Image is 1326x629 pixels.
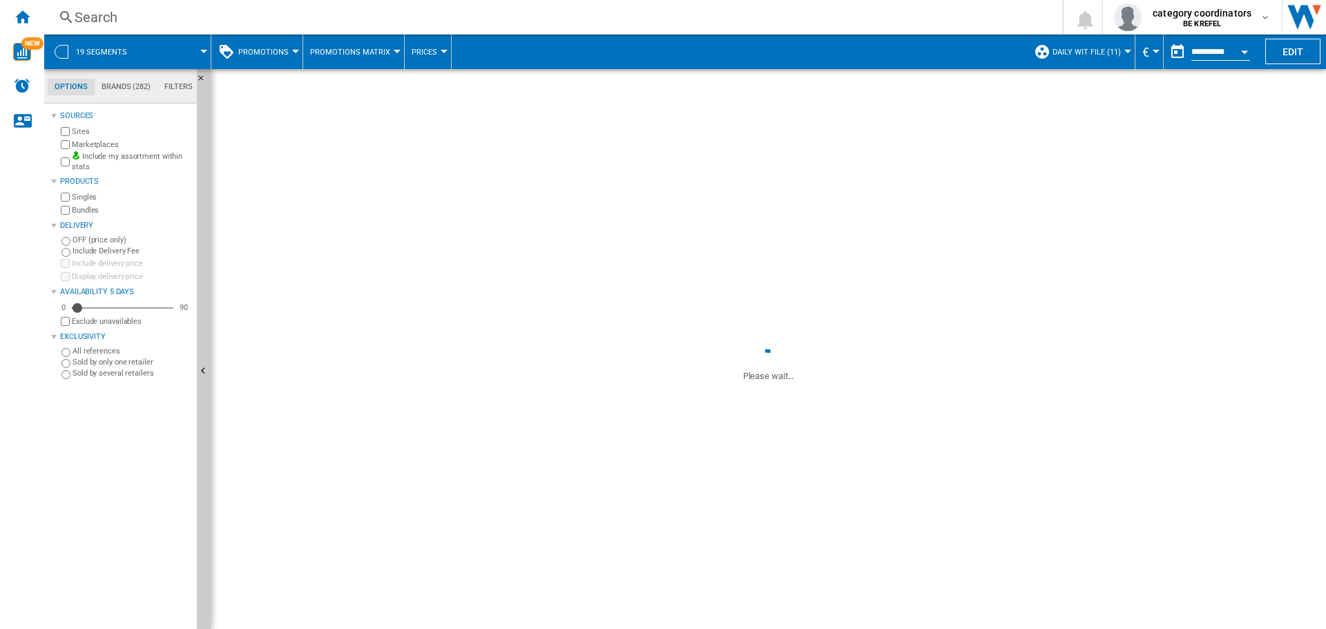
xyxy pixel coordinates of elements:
input: Include my assortment within stats [61,153,70,171]
button: Edit [1265,39,1320,64]
input: Display delivery price [61,272,70,281]
button: Daily WIT File (11) [1053,35,1128,69]
button: 19 segments [76,35,141,69]
div: Products [60,176,191,187]
label: Include delivery price [72,258,191,269]
input: Sold by several retailers [61,370,70,379]
label: Display delivery price [72,271,191,282]
img: profile.jpg [1114,3,1142,31]
div: 90 [176,302,191,313]
span: category coordinators [1153,6,1251,20]
span: Promotions [238,48,289,57]
label: OFF (price only) [73,235,191,245]
div: Sources [60,110,191,122]
input: Display delivery price [61,317,70,326]
md-menu: Currency [1135,35,1164,69]
span: NEW [21,37,44,50]
label: Include my assortment within stats [72,151,191,173]
span: Prices [412,48,437,57]
input: Sites [61,127,70,136]
input: Include Delivery Fee [61,248,70,257]
div: 0 [58,302,69,313]
label: Sold by several retailers [73,368,191,378]
div: Daily WIT File (11) [1034,35,1128,69]
b: BE KREFEL [1183,19,1221,28]
div: Search [75,8,1026,27]
button: Prices [412,35,444,69]
div: Availability 5 Days [60,287,191,298]
input: Marketplaces [61,140,70,149]
md-tab-item: Brands (282) [95,79,157,95]
label: Exclude unavailables [72,316,191,327]
label: Sold by only one retailer [73,357,191,367]
button: md-calendar [1164,38,1191,66]
button: Open calendar [1232,37,1257,62]
input: OFF (price only) [61,237,70,246]
label: Bundles [72,205,191,215]
md-slider: Availability [72,301,173,315]
input: All references [61,348,70,357]
div: Delivery [60,220,191,231]
input: Include delivery price [61,259,70,268]
input: Bundles [61,206,70,215]
label: All references [73,346,191,356]
span: Daily WIT File (11) [1053,48,1121,57]
button: € [1142,35,1156,69]
span: 19 segments [76,48,127,57]
label: Sites [72,126,191,137]
div: Exclusivity [60,331,191,342]
button: Promotions Matrix [310,35,397,69]
input: Sold by only one retailer [61,359,70,368]
md-tab-item: Options [48,79,95,95]
img: wise-card.svg [13,43,31,61]
span: € [1142,45,1149,59]
img: mysite-bg-18x18.png [72,151,80,159]
input: Singles [61,193,70,202]
label: Singles [72,192,191,202]
span: Promotions Matrix [310,48,390,57]
label: Include Delivery Fee [73,246,191,256]
md-tab-item: Filters [157,79,200,95]
div: Promotions [218,35,296,69]
button: Promotions [238,35,296,69]
img: alerts-logo.svg [14,77,30,94]
div: 19 segments [51,35,204,69]
button: Hide [197,69,213,94]
label: Marketplaces [72,139,191,150]
ng-transclude: Please wait... [743,371,794,381]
